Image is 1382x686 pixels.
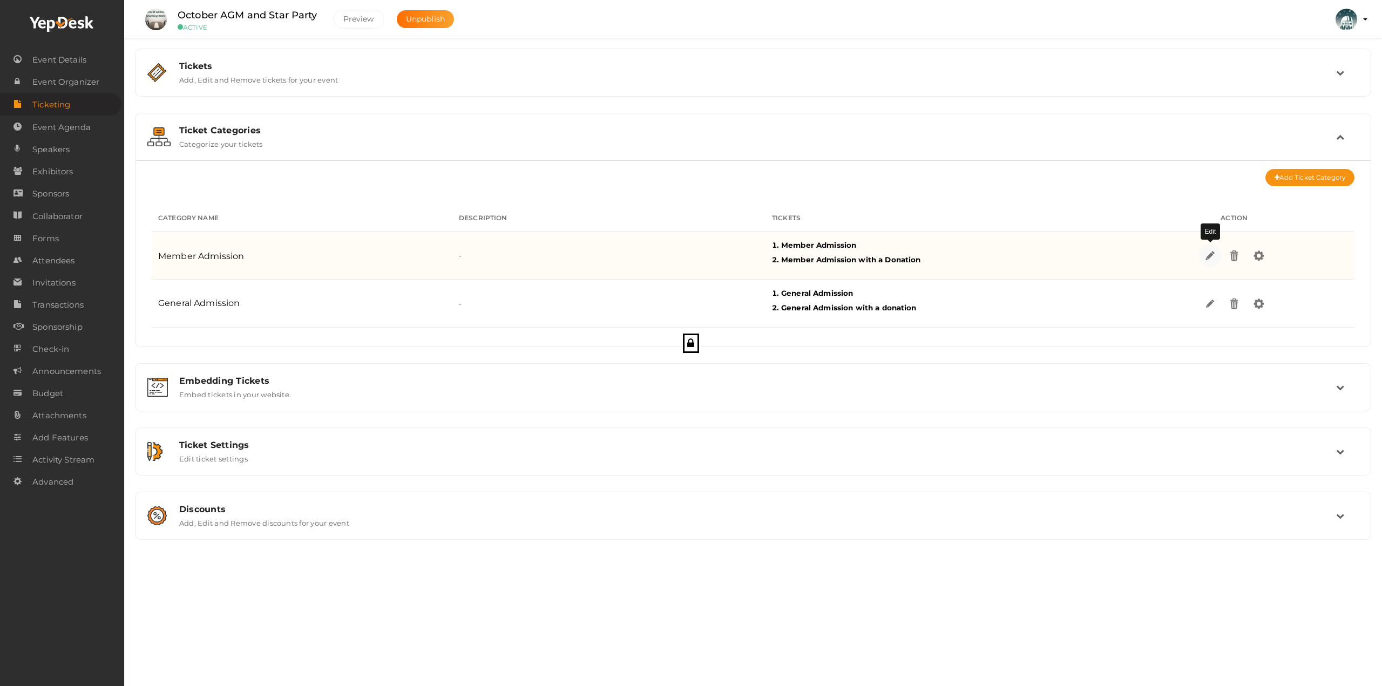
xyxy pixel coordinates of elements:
img: grouping.svg [147,127,171,146]
span: General Admission with a donation [781,303,917,312]
img: delete.svg [1229,250,1240,261]
span: General Admission [158,298,240,308]
span: Budget [32,383,63,404]
th: Action [1114,205,1354,232]
span: Sponsors [32,183,69,205]
img: BGUYS01D_small.jpeg [145,9,167,30]
label: Embed tickets in your website. [179,386,291,399]
span: Sponsorship [32,316,83,338]
img: edit.svg [1203,249,1216,261]
span: Attendees [32,250,74,271]
span: Member Admission [158,251,244,261]
div: Embedding Tickets [179,376,1336,386]
button: Unpublish [397,10,454,28]
span: Forms [32,228,59,249]
a: Tickets Add, Edit and Remove tickets for your event [141,76,1365,86]
th: Category Name [152,205,452,232]
img: settings.svg [1253,298,1264,309]
span: Advanced [32,471,73,493]
button: Add Ticket Category [1265,169,1354,186]
span: Member Admission [781,241,856,249]
span: Check-in [32,338,69,360]
div: Ticket Categories [179,125,1336,135]
span: Add Features [32,427,88,449]
span: Unpublish [406,14,445,24]
div: Tickets [179,61,1336,71]
img: edit.svg [1204,298,1216,309]
label: October AGM and Star Party [178,8,317,23]
div: Edit [1201,223,1221,240]
label: Categorize your tickets [179,135,263,148]
img: setting.svg [147,442,162,461]
img: ticket.svg [147,63,166,82]
span: Activity Stream [32,449,94,471]
a: Embedding Tickets Embed tickets in your website. [141,391,1365,401]
span: Member Admission with a Donation [781,255,920,264]
span: Ticketing [32,94,70,116]
div: Discounts [179,504,1336,514]
span: Event Organizer [32,71,99,93]
a: Discounts Add, Edit and Remove discounts for your event [141,519,1365,529]
label: Edit ticket settings [179,450,248,463]
span: Attachments [32,405,86,426]
span: Transactions [32,294,84,316]
img: settings.svg [1253,250,1264,261]
span: Speakers [32,139,70,160]
img: KH323LD6_small.jpeg [1336,9,1357,30]
img: embed.svg [147,378,168,397]
span: Invitations [32,272,76,294]
label: Add, Edit and Remove tickets for your event [179,71,338,84]
span: Event Agenda [32,117,91,138]
button: Preview [334,10,384,29]
a: Ticket Settings Edit ticket settings [141,455,1365,465]
span: General Admission [781,289,853,297]
span: - [459,299,462,308]
img: promotions.svg [147,506,167,525]
span: Collaborator [32,206,83,227]
span: Announcements [32,361,101,382]
img: delete.svg [1229,298,1240,309]
div: Ticket Settings [179,440,1336,450]
span: - [459,251,462,260]
label: Add, Edit and Remove discounts for your event [179,514,349,527]
span: Event Details [32,49,86,71]
th: Tickets [753,205,1114,232]
span: Exhibitors [32,161,73,182]
a: Ticket Categories Categorize your tickets [141,140,1365,151]
th: Description [452,205,753,232]
small: ACTIVE [178,23,317,31]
